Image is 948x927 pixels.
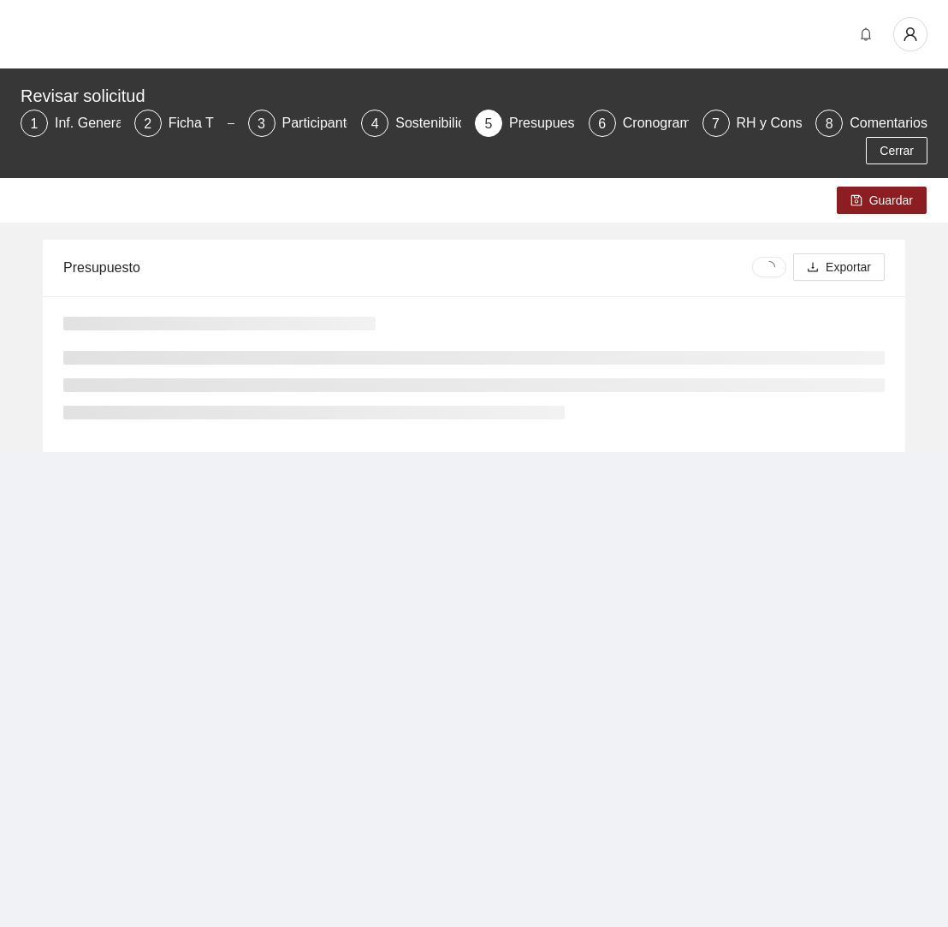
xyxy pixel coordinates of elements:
button: user [893,17,927,51]
span: bell [853,27,879,41]
button: bell [852,21,880,48]
button: saveGuardar [837,187,927,214]
div: Presupuesto [63,243,752,292]
div: Cronograma [623,110,713,137]
span: loading [763,261,775,273]
span: 7 [712,116,720,131]
span: save [850,194,862,208]
div: 2Ficha T [134,110,234,137]
div: Comentarios [850,110,927,137]
span: 8 [826,116,833,131]
div: RH y Consultores [737,110,857,137]
div: Inf. General [55,110,140,137]
div: 8Comentarios [815,110,927,137]
div: Participantes [282,110,376,137]
div: Presupuesto [509,110,600,137]
span: 1 [31,116,39,131]
div: 6Cronograma [589,110,689,137]
span: Cerrar [880,141,914,160]
div: 5Presupuesto [475,110,575,137]
div: Ficha T [169,110,228,137]
div: 1Inf. General [21,110,121,137]
div: 7RH y Consultores [702,110,803,137]
span: 2 [144,116,151,131]
span: Guardar [869,191,913,210]
div: Sostenibilidad [395,110,495,137]
span: 3 [258,116,265,131]
span: download [807,261,819,275]
span: 6 [598,116,606,131]
span: user [894,27,927,42]
div: 4Sostenibilidad [361,110,461,137]
button: downloadExportar [793,253,885,281]
button: Cerrar [866,137,927,164]
span: 5 [485,116,493,131]
span: Exportar [826,258,871,276]
div: 3Participantes [248,110,348,137]
span: 4 [371,116,379,131]
div: Revisar solicitud [21,82,917,110]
